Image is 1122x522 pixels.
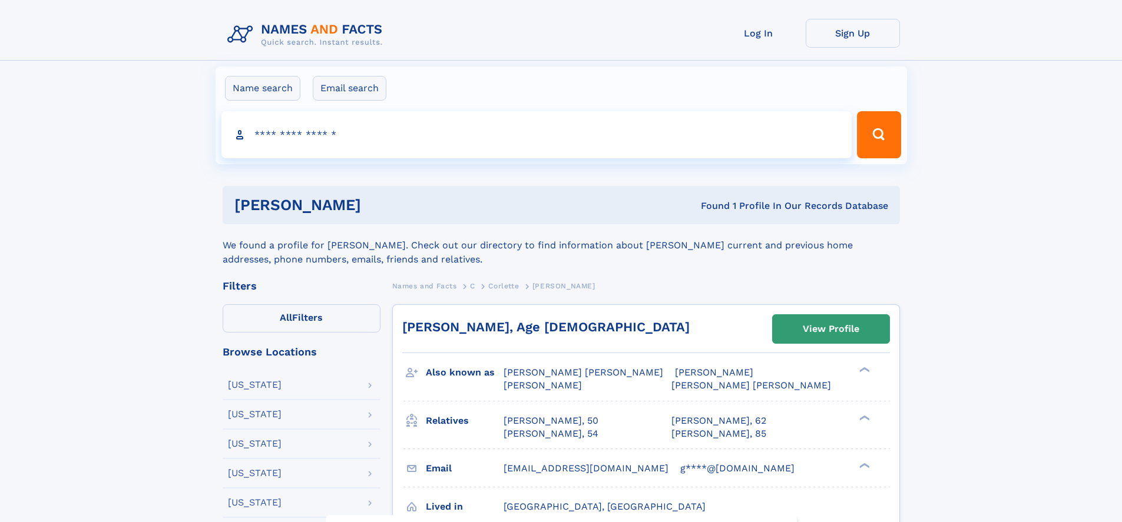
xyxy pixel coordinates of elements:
span: All [280,312,292,323]
h3: Lived in [426,497,504,517]
label: Email search [313,76,386,101]
span: [EMAIL_ADDRESS][DOMAIN_NAME] [504,463,668,474]
h3: Relatives [426,411,504,431]
div: [US_STATE] [228,498,282,507]
span: Corlette [488,282,519,290]
a: [PERSON_NAME], Age [DEMOGRAPHIC_DATA] [402,320,690,334]
input: search input [221,111,852,158]
span: [PERSON_NAME] [532,282,595,290]
h1: [PERSON_NAME] [234,198,531,212]
span: [PERSON_NAME] [PERSON_NAME] [671,380,831,391]
a: C [470,278,475,293]
span: [PERSON_NAME] [504,380,582,391]
div: Found 1 Profile In Our Records Database [531,200,888,212]
a: Corlette [488,278,519,293]
div: ❯ [856,461,871,469]
div: ❯ [856,366,871,374]
button: Search Button [857,111,901,158]
div: We found a profile for [PERSON_NAME]. Check out our directory to find information about [PERSON_N... [223,224,900,267]
a: Names and Facts [392,278,457,293]
label: Filters [223,304,380,333]
div: Browse Locations [223,347,380,357]
label: Name search [225,76,300,101]
img: Logo Names and Facts [223,19,392,51]
div: [US_STATE] [228,439,282,448]
a: [PERSON_NAME], 50 [504,414,598,427]
a: [PERSON_NAME], 62 [671,414,766,427]
div: [US_STATE] [228,410,282,419]
a: View Profile [773,315,889,343]
span: [PERSON_NAME] [675,367,753,378]
a: [PERSON_NAME], 85 [671,427,766,440]
div: [US_STATE] [228,468,282,478]
span: [PERSON_NAME] [PERSON_NAME] [504,367,663,378]
div: Filters [223,281,380,291]
a: [PERSON_NAME], 54 [504,427,598,440]
span: [GEOGRAPHIC_DATA], [GEOGRAPHIC_DATA] [504,501,706,512]
div: View Profile [803,315,859,343]
a: Sign Up [806,19,900,48]
h3: Also known as [426,363,504,383]
div: ❯ [856,414,871,421]
h3: Email [426,458,504,478]
span: C [470,282,475,290]
div: [US_STATE] [228,380,282,390]
a: Log In [711,19,806,48]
